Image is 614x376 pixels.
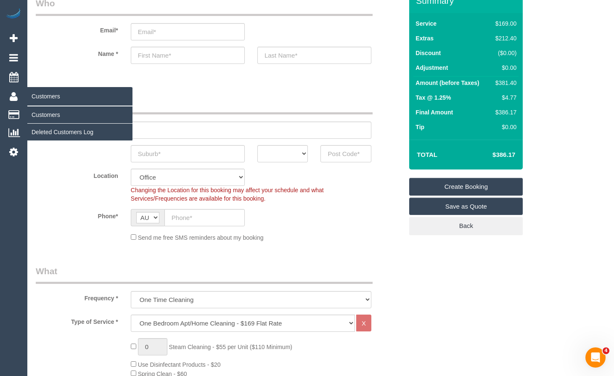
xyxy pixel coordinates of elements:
[164,209,245,226] input: Phone*
[409,217,523,235] a: Back
[29,315,124,326] label: Type of Service *
[603,347,609,354] span: 4
[29,169,124,180] label: Location
[27,106,132,123] a: Customers
[492,123,516,131] div: $0.00
[416,34,434,42] label: Extras
[467,151,515,159] h4: $386.17
[29,291,124,302] label: Frequency *
[416,108,453,117] label: Final Amount
[492,64,516,72] div: $0.00
[27,87,132,106] span: Customers
[138,361,221,368] span: Use Disinfectant Products - $20
[492,49,516,57] div: ($0.00)
[131,145,245,162] input: Suburb*
[131,47,245,64] input: First Name*
[29,23,124,34] label: Email*
[492,34,516,42] div: $212.40
[492,93,516,102] div: $4.77
[416,49,441,57] label: Discount
[409,178,523,196] a: Create Booking
[169,344,292,350] span: Steam Cleaning - $55 per Unit ($110 Minimum)
[27,124,132,140] a: Deleted Customers Log
[416,64,448,72] label: Adjustment
[131,187,324,202] span: Changing the Location for this booking may affect your schedule and what Services/Frequencies are...
[492,19,516,28] div: $169.00
[492,108,516,117] div: $386.17
[416,79,479,87] label: Amount (before Taxes)
[492,79,516,87] div: $381.40
[29,209,124,220] label: Phone*
[417,151,437,158] strong: Total
[585,347,606,368] iframe: Intercom live chat
[5,8,22,20] img: Automaid Logo
[131,23,245,40] input: Email*
[29,47,124,58] label: Name *
[409,198,523,215] a: Save as Quote
[138,234,264,241] span: Send me free SMS reminders about my booking
[36,265,373,284] legend: What
[320,145,371,162] input: Post Code*
[27,106,132,141] ul: Customers
[416,19,437,28] label: Service
[416,93,451,102] label: Tax @ 1.25%
[257,47,371,64] input: Last Name*
[36,95,373,114] legend: Where
[416,123,424,131] label: Tip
